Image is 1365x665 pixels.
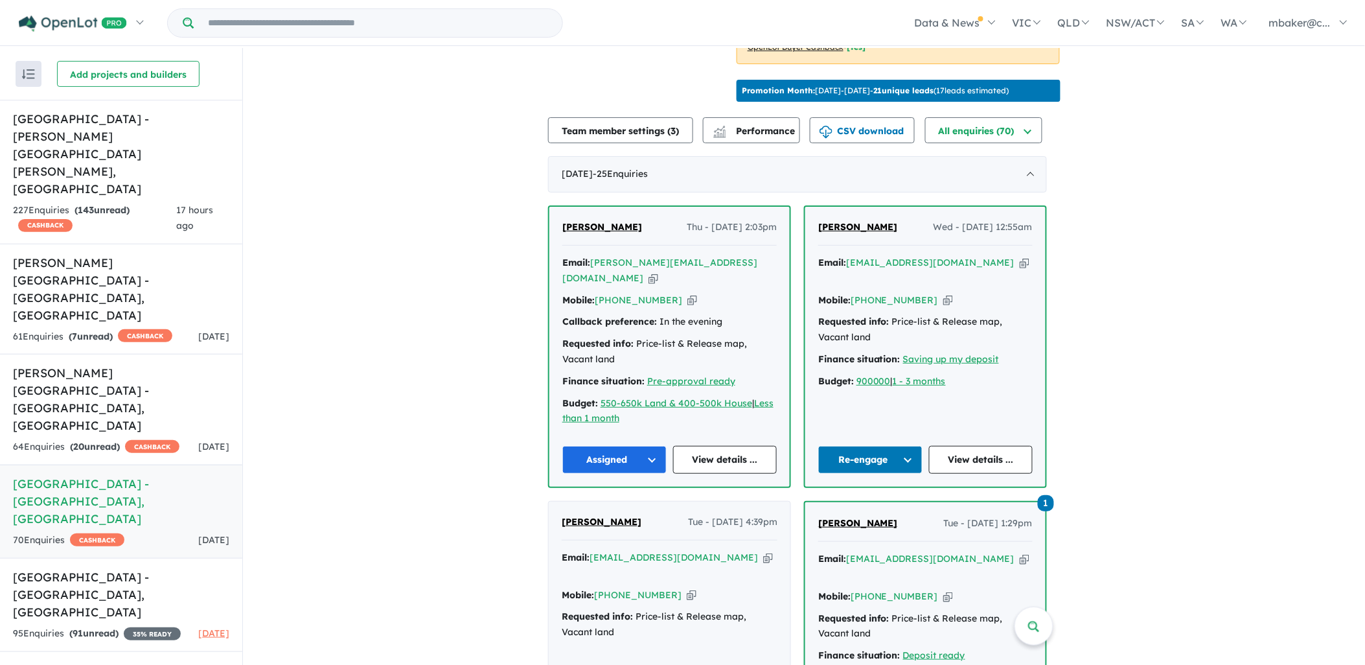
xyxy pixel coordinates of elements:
div: Price-list & Release map, Vacant land [818,314,1033,345]
span: [PERSON_NAME] [818,221,898,233]
a: [EMAIL_ADDRESS][DOMAIN_NAME] [846,553,1015,565]
span: 1 [1038,495,1054,511]
span: Performance [715,125,795,137]
strong: Requested info: [818,612,889,624]
h5: [GEOGRAPHIC_DATA] - [GEOGRAPHIC_DATA] , [GEOGRAPHIC_DATA] [13,475,229,528]
a: [PERSON_NAME] [818,220,898,235]
button: Copy [943,590,953,603]
a: View details ... [673,446,777,474]
u: 1 - 3 months [893,375,946,387]
button: CSV download [810,117,915,143]
div: | [562,396,777,427]
div: | [818,374,1033,390]
strong: Mobile: [818,294,851,306]
b: Promotion Month: [742,86,815,95]
span: [DATE] [198,627,229,639]
button: Assigned [562,446,667,474]
a: View details ... [929,446,1033,474]
div: 227 Enquir ies [13,203,176,234]
a: [PERSON_NAME] [562,220,642,235]
strong: Requested info: [562,611,633,622]
button: Performance [703,117,800,143]
a: 550-650k Land & 400-500k House [601,397,752,409]
a: Saving up my deposit [903,353,999,365]
span: [DATE] [198,441,229,452]
p: [DATE] - [DATE] - ( 17 leads estimated) [742,85,1009,97]
button: Copy [687,589,696,602]
span: [PERSON_NAME] [562,221,642,233]
span: 7 [72,331,77,342]
div: 70 Enquir ies [13,533,124,548]
button: Copy [648,272,658,285]
span: CASHBACK [18,219,73,232]
div: 61 Enquir ies [13,329,172,345]
span: [PERSON_NAME] [818,517,898,529]
div: [DATE] [548,156,1047,192]
span: 20 [73,441,84,452]
span: Wed - [DATE] 12:55am [934,220,1033,235]
strong: ( unread) [69,627,119,639]
strong: Email: [818,553,846,565]
strong: Requested info: [562,338,634,349]
span: Tue - [DATE] 1:29pm [944,516,1033,531]
a: [PHONE_NUMBER] [595,294,682,306]
a: [PERSON_NAME][EMAIL_ADDRESS][DOMAIN_NAME] [562,257,757,284]
a: [PERSON_NAME] [818,516,898,531]
button: Team member settings (3) [548,117,693,143]
strong: Mobile: [818,590,851,602]
a: [EMAIL_ADDRESS][DOMAIN_NAME] [846,257,1015,268]
div: Price-list & Release map, Vacant land [562,609,777,640]
button: Re-engage [818,446,923,474]
button: Add projects and builders [57,61,200,87]
a: Deposit ready [903,649,965,661]
span: 143 [78,204,94,216]
strong: ( unread) [75,204,130,216]
div: 64 Enquir ies [13,439,179,455]
span: - 25 Enquir ies [593,168,648,180]
span: mbaker@c... [1269,16,1331,29]
span: CASHBACK [118,329,172,342]
span: 35 % READY [124,627,181,640]
span: Thu - [DATE] 2:03pm [687,220,777,235]
strong: Finance situation: [562,375,645,387]
button: All enquiries (70) [925,117,1042,143]
strong: Email: [562,552,590,563]
a: Pre-approval ready [647,375,735,387]
a: [PHONE_NUMBER] [851,294,938,306]
div: Price-list & Release map, Vacant land [562,336,777,367]
strong: Callback preference: [562,316,657,327]
strong: ( unread) [70,441,120,452]
span: 17 hours ago [176,204,213,231]
img: Openlot PRO Logo White [19,16,127,32]
b: 21 unique leads [873,86,934,95]
span: [DATE] [198,534,229,546]
a: [PHONE_NUMBER] [594,589,682,601]
a: 900000 [856,375,891,387]
a: [PHONE_NUMBER] [851,590,938,602]
img: sort.svg [22,69,35,79]
span: CASHBACK [70,533,124,546]
span: [DATE] [198,331,229,342]
div: In the evening [562,314,777,330]
div: Price-list & Release map, Vacant land [818,611,1033,642]
strong: Budget: [818,375,854,387]
button: Copy [763,551,773,565]
h5: [PERSON_NAME][GEOGRAPHIC_DATA] - [GEOGRAPHIC_DATA] , [GEOGRAPHIC_DATA] [13,254,229,324]
button: Copy [687,294,697,307]
a: [EMAIL_ADDRESS][DOMAIN_NAME] [590,552,758,563]
strong: Mobile: [562,294,595,306]
strong: Mobile: [562,589,594,601]
img: download icon [820,126,832,139]
strong: Requested info: [818,316,889,327]
span: CASHBACK [125,440,179,453]
button: Copy [943,294,953,307]
h5: [PERSON_NAME][GEOGRAPHIC_DATA] - [GEOGRAPHIC_DATA] , [GEOGRAPHIC_DATA] [13,364,229,434]
strong: Finance situation: [818,649,900,661]
strong: Budget: [562,397,598,409]
strong: ( unread) [69,331,113,342]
